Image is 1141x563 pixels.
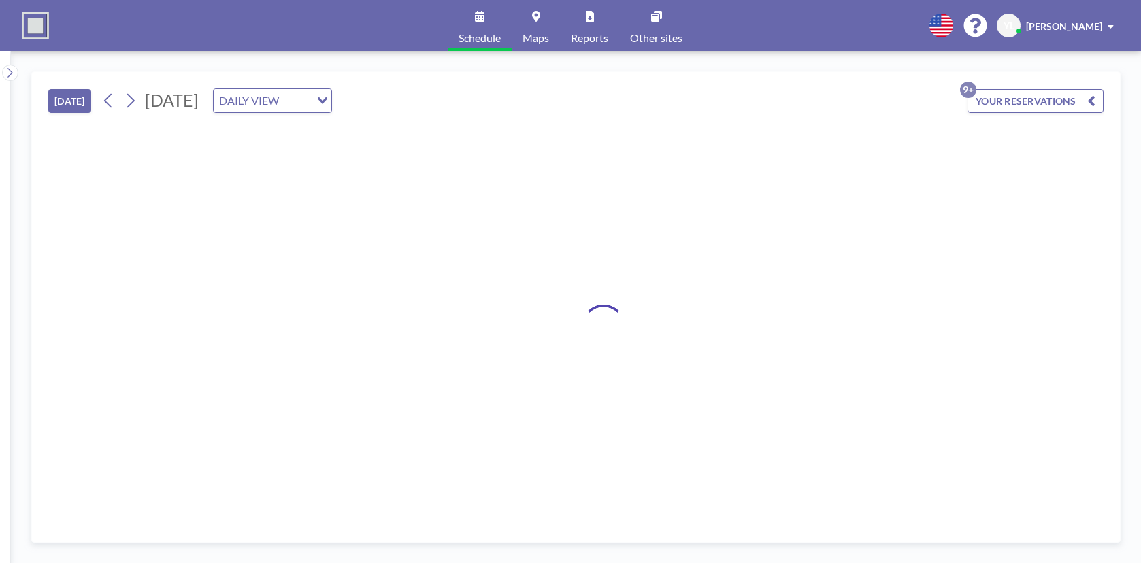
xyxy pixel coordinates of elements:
[1026,20,1102,32] span: [PERSON_NAME]
[960,82,976,98] p: 9+
[571,33,608,44] span: Reports
[48,89,91,113] button: [DATE]
[523,33,549,44] span: Maps
[145,90,199,110] span: [DATE]
[214,89,331,112] div: Search for option
[216,92,282,109] span: DAILY VIEW
[1004,20,1014,32] span: YL
[459,33,501,44] span: Schedule
[22,12,49,39] img: organization-logo
[630,33,682,44] span: Other sites
[283,92,309,109] input: Search for option
[968,89,1104,113] button: YOUR RESERVATIONS9+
